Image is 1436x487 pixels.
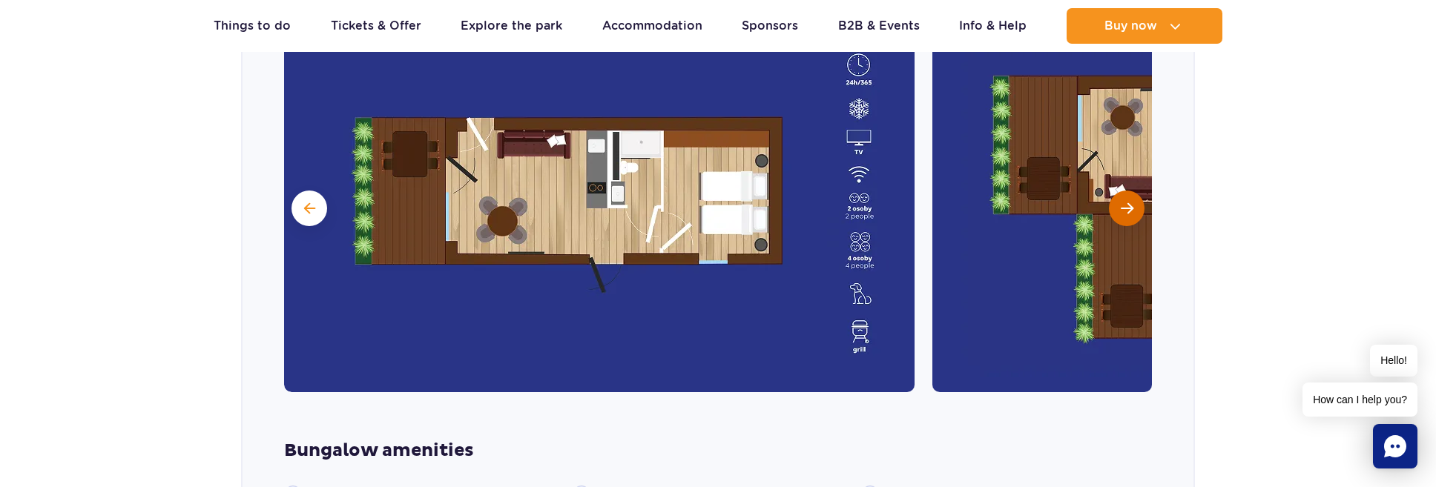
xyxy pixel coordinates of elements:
[742,8,798,44] a: Sponsors
[284,440,1152,462] strong: Bungalow amenities
[331,8,421,44] a: Tickets & Offer
[461,8,562,44] a: Explore the park
[214,8,291,44] a: Things to do
[602,8,702,44] a: Accommodation
[1067,8,1222,44] button: Buy now
[959,8,1027,44] a: Info & Help
[1109,191,1144,226] button: Next slide
[1370,345,1417,377] span: Hello!
[1104,19,1157,33] span: Buy now
[1373,424,1417,468] div: Chat
[1302,382,1417,417] span: How can I help you?
[838,8,920,44] a: B2B & Events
